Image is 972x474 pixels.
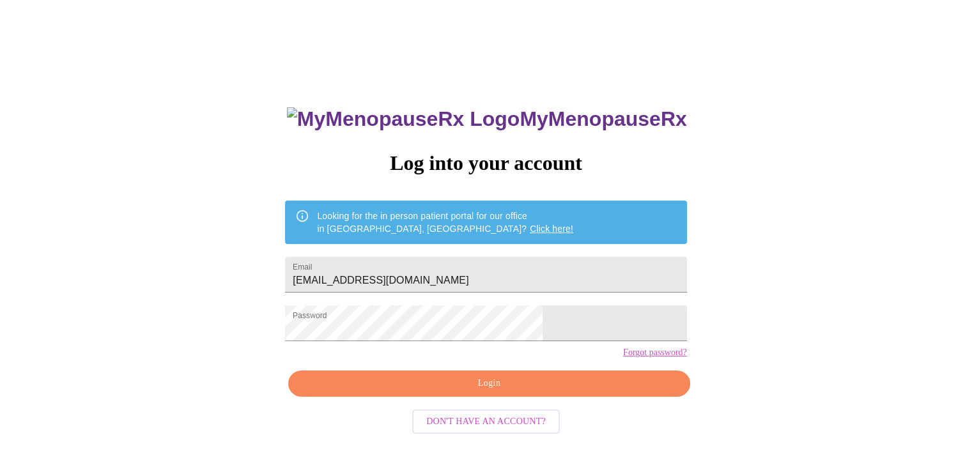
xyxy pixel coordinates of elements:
a: Don't have an account? [409,415,563,426]
h3: Log into your account [285,151,686,175]
img: MyMenopauseRx Logo [287,107,520,131]
h3: MyMenopauseRx [287,107,687,131]
a: Click here! [530,224,573,234]
div: Looking for the in person patient portal for our office in [GEOGRAPHIC_DATA], [GEOGRAPHIC_DATA]? [317,204,573,240]
button: Login [288,371,690,397]
button: Don't have an account? [412,409,560,434]
span: Don't have an account? [426,414,546,430]
span: Login [303,376,675,392]
a: Forgot password? [623,348,687,358]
